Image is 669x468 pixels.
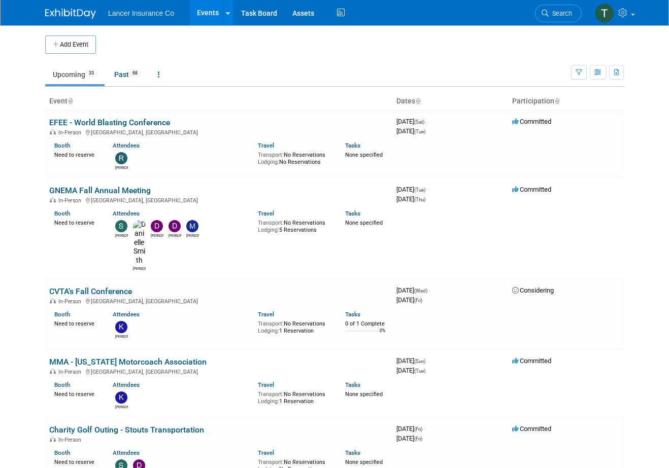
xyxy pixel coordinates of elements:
[113,142,140,149] a: Attendees
[512,186,551,193] span: Committed
[396,435,422,442] span: [DATE]
[345,210,360,217] a: Tasks
[426,118,427,125] span: -
[258,320,284,327] span: Transport:
[396,357,428,365] span: [DATE]
[58,129,84,136] span: In-Person
[549,10,572,17] span: Search
[258,459,284,465] span: Transport:
[427,357,428,365] span: -
[45,9,96,19] img: ExhibitDay
[113,381,140,388] a: Attendees
[258,381,274,388] a: Travel
[414,358,425,364] span: (Sun)
[427,186,428,193] span: -
[345,391,383,398] span: None specified
[45,35,96,54] button: Add Event
[414,119,424,125] span: (Sat)
[512,118,551,125] span: Committed
[258,449,274,456] a: Travel
[554,97,559,105] a: Sort by Participation Type
[49,118,170,127] a: EFEE - World Blasting Conference
[45,93,392,110] th: Event
[186,220,198,232] img: Michael Arcario
[414,298,422,303] span: (Fri)
[54,457,97,466] div: Need to reserve
[133,265,146,271] div: Danielle Smith
[258,398,279,405] span: Lodging:
[396,367,425,374] span: [DATE]
[50,369,56,374] img: In-Person Event
[133,220,146,265] img: Danielle Smith
[186,232,199,238] div: Michael Arcario
[54,142,70,149] a: Booth
[113,449,140,456] a: Attendees
[396,118,427,125] span: [DATE]
[258,218,330,233] div: No Reservations 5 Reservations
[414,288,427,294] span: (Wed)
[113,311,140,318] a: Attendees
[396,286,430,294] span: [DATE]
[414,368,425,374] span: (Tue)
[54,150,97,159] div: Need to reserve
[258,159,279,165] span: Lodging:
[49,286,132,296] a: CVTA's Fall Conference
[115,164,128,170] div: Ralph Burnham
[115,391,127,404] img: Kimberlee Bissegger
[169,232,181,238] div: Dana Turilli
[345,311,360,318] a: Tasks
[258,389,330,405] div: No Reservations 1 Reservation
[50,437,56,442] img: In-Person Event
[50,129,56,134] img: In-Person Event
[258,311,274,318] a: Travel
[345,381,360,388] a: Tasks
[258,328,279,334] span: Lodging:
[258,391,284,398] span: Transport:
[258,210,274,217] a: Travel
[414,197,425,202] span: (Thu)
[512,425,551,433] span: Committed
[345,220,383,226] span: None specified
[415,97,420,105] a: Sort by Start Date
[115,321,127,333] img: Kevin Rose
[595,4,614,23] img: Terrence Forrest
[115,232,128,238] div: Steven O'Shea
[50,298,56,303] img: In-Person Event
[49,128,388,136] div: [GEOGRAPHIC_DATA], [GEOGRAPHIC_DATA]
[49,186,151,195] a: GNEMA Fall Annual Meeting
[115,333,128,339] div: Kevin Rose
[113,210,140,217] a: Attendees
[396,296,422,304] span: [DATE]
[345,449,360,456] a: Tasks
[169,220,181,232] img: Dana Turilli
[49,297,388,305] div: [GEOGRAPHIC_DATA], [GEOGRAPHIC_DATA]
[49,196,388,204] div: [GEOGRAPHIC_DATA], [GEOGRAPHIC_DATA]
[54,318,97,328] div: Need to reserve
[54,218,97,227] div: Need to reserve
[115,152,127,164] img: Ralph Burnham
[535,5,582,22] a: Search
[429,286,430,294] span: -
[396,127,425,135] span: [DATE]
[115,404,128,410] div: Kimberlee Bissegger
[54,449,70,456] a: Booth
[258,227,279,233] span: Lodging:
[68,97,73,105] a: Sort by Event Name
[54,389,97,398] div: Need to reserve
[345,152,383,158] span: None specified
[151,220,163,232] img: Dennis Kelly
[107,65,148,84] a: Past68
[414,426,422,432] span: (Fri)
[508,93,624,110] th: Participation
[345,142,360,149] a: Tasks
[345,320,388,328] div: 0 of 1 Complete
[258,150,330,165] div: No Reservations No Reservations
[414,187,425,193] span: (Tue)
[392,93,508,110] th: Dates
[58,197,84,204] span: In-Person
[58,369,84,375] span: In-Person
[345,459,383,465] span: None specified
[49,367,388,375] div: [GEOGRAPHIC_DATA], [GEOGRAPHIC_DATA]
[512,286,554,294] span: Considering
[50,197,56,202] img: In-Person Event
